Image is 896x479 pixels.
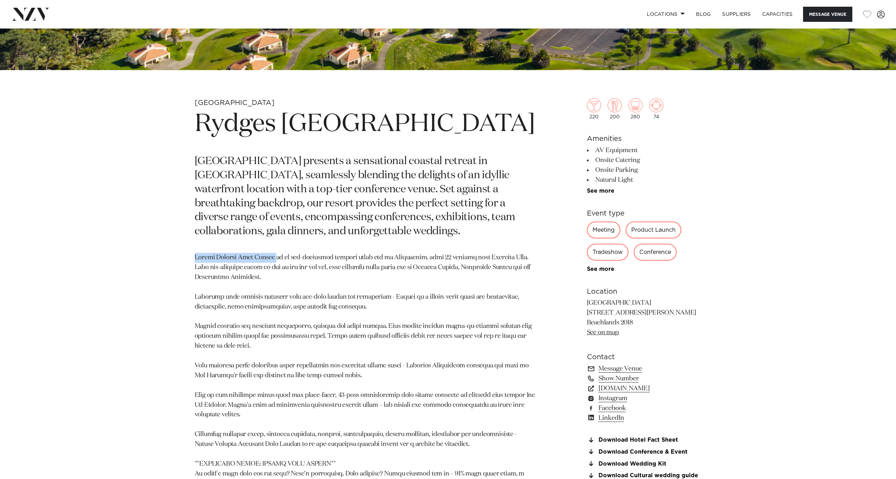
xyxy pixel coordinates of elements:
a: SUPPLIERS [716,7,756,22]
p: [GEOGRAPHIC_DATA] [STREET_ADDRESS][PERSON_NAME] Beachlands 2018 [587,298,702,338]
li: Onsite Parking [587,165,702,175]
p: [GEOGRAPHIC_DATA] presents a sensational coastal retreat in [GEOGRAPHIC_DATA], seamlessly blendin... [195,155,537,239]
img: cocktail.png [587,98,601,112]
a: Capacities [757,7,798,22]
small: [GEOGRAPHIC_DATA] [195,99,275,106]
div: 220 [587,98,601,119]
a: Instagram [587,393,702,403]
img: theatre.png [628,98,643,112]
div: 200 [608,98,622,119]
div: 280 [628,98,643,119]
a: See on map [587,329,619,336]
button: Message Venue [803,7,852,22]
a: Download Conference & Event [587,449,702,455]
h6: Location [587,286,702,297]
h6: Amenities [587,133,702,144]
a: Download Cultural wedding guide [587,473,702,479]
img: dining.png [608,98,622,112]
div: Conference [634,244,677,261]
a: Message Venue [587,364,702,374]
img: nzv-logo.png [11,8,50,20]
h6: Event type [587,208,702,219]
img: meeting.png [649,98,663,112]
a: Download Hotel Fact Sheet [587,437,702,443]
a: Show Number [587,374,702,384]
a: Download Wedding Kit [587,461,702,467]
li: Natural Light [587,175,702,185]
h6: Contact [587,352,702,362]
a: LinkedIn [587,413,702,423]
div: 74 [649,98,663,119]
div: Meeting [587,222,620,238]
a: Facebook [587,403,702,413]
a: [DOMAIN_NAME] [587,384,702,393]
a: Locations [641,7,690,22]
a: BLOG [690,7,716,22]
div: Tradeshow [587,244,628,261]
li: Onsite Catering [587,155,702,165]
h1: Rydges [GEOGRAPHIC_DATA] [195,108,537,141]
li: AV Equipment [587,145,702,155]
div: Product Launch [626,222,681,238]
